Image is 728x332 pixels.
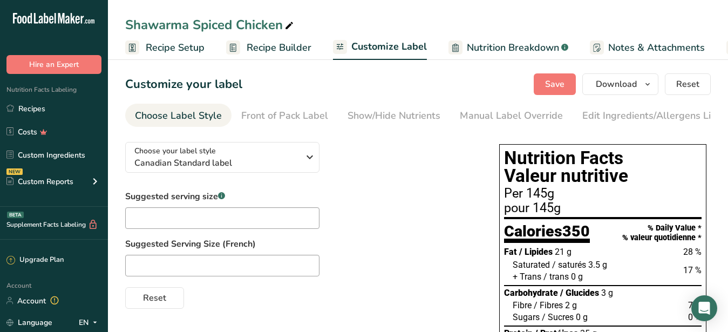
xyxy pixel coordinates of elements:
[590,36,705,60] a: Notes & Attachments
[6,168,23,175] div: NEW
[467,40,559,55] span: Nutrition Breakdown
[6,255,64,266] div: Upgrade Plan
[79,316,101,329] div: EN
[125,15,296,35] div: Shawarma Spiced Chicken
[7,212,24,218] div: BETA
[226,36,311,60] a: Recipe Builder
[125,36,205,60] a: Recipe Setup
[146,40,205,55] span: Recipe Setup
[351,39,427,54] span: Customize Label
[333,35,427,60] a: Customize Label
[6,176,73,187] div: Custom Reports
[6,55,101,74] button: Hire an Expert
[247,40,311,55] span: Recipe Builder
[448,36,568,60] a: Nutrition Breakdown
[691,295,717,321] div: Open Intercom Messenger
[6,313,52,332] a: Language
[608,40,705,55] span: Notes & Attachments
